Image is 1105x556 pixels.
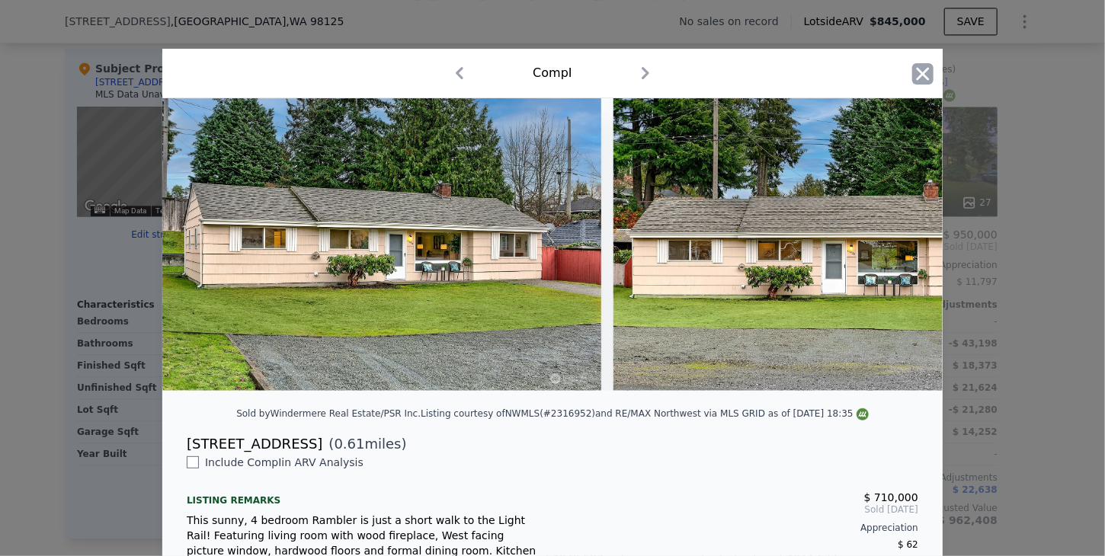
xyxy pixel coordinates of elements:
img: NWMLS Logo [857,408,869,420]
img: Property Img [613,98,1052,391]
span: $ 62 [898,539,918,550]
span: Include Comp I in ARV Analysis [199,456,370,468]
span: ( miles) [322,433,406,455]
div: Comp I [533,64,572,82]
div: Appreciation [565,522,918,534]
img: Property Img [162,98,601,391]
div: Listing remarks [187,482,540,506]
div: [STREET_ADDRESS] [187,433,322,455]
span: 0.61 [335,436,365,452]
div: Sold by Windermere Real Estate/PSR Inc . [236,408,421,419]
span: Sold [DATE] [565,503,918,516]
span: $ 710,000 [864,491,918,503]
div: Listing courtesy of NWMLS (#2316952) and RE/MAX Northwest via MLS GRID as of [DATE] 18:35 [421,408,869,419]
